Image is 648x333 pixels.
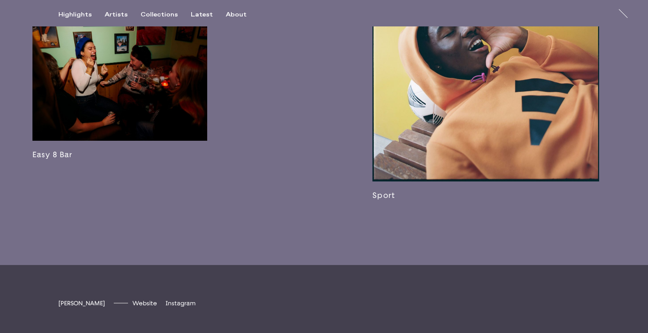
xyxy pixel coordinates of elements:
button: Highlights [58,11,105,19]
button: Latest [191,11,226,19]
span: [PERSON_NAME] [58,300,105,307]
div: Latest [191,11,213,19]
div: About [226,11,247,19]
a: Website[DOMAIN_NAME] [132,300,157,307]
span: Instagram [166,300,196,307]
div: Collections [141,11,178,19]
a: Instagram[URL][DOMAIN_NAME] [166,300,196,307]
button: Artists [105,11,141,19]
button: Collections [141,11,191,19]
span: Website [132,300,157,307]
div: Highlights [58,11,92,19]
button: About [226,11,260,19]
div: Artists [105,11,128,19]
